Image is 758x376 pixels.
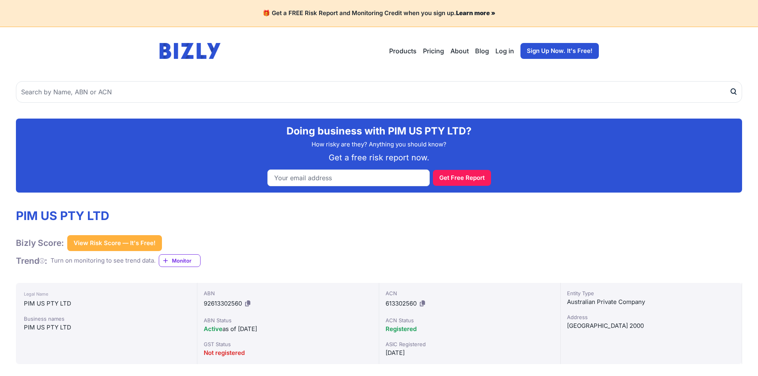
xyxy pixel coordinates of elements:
div: as of [DATE] [204,324,372,334]
a: Sign Up Now. It's Free! [520,43,599,59]
div: Business names [24,315,189,323]
p: Get a free risk report now. [22,152,736,163]
div: ABN [204,289,372,297]
h1: PIM US PTY LTD [16,208,201,223]
button: Products [389,46,417,56]
div: ABN Status [204,316,372,324]
div: Legal Name [24,289,189,299]
a: Blog [475,46,489,56]
a: Monitor [159,254,201,267]
h2: Doing business with PIM US PTY LTD? [22,125,736,137]
span: 613302560 [386,300,417,307]
span: Not registered [204,349,245,357]
div: GST Status [204,340,372,348]
div: ACN [386,289,554,297]
span: Active [204,325,222,333]
h4: 🎁 Get a FREE Risk Report and Monitoring Credit when you sign up. [10,10,748,17]
span: 92613302560 [204,300,242,307]
h1: Bizly Score: [16,238,64,248]
div: [GEOGRAPHIC_DATA] 2000 [567,321,735,331]
a: Log in [495,46,514,56]
div: Turn on monitoring to see trend data. [51,256,156,265]
input: Search by Name, ABN or ACN [16,81,742,103]
div: [DATE] [386,348,554,358]
div: PIM US PTY LTD [24,299,189,308]
div: Entity Type [567,289,735,297]
button: Get Free Report [433,170,491,186]
h1: Trend : [16,255,47,266]
div: Australian Private Company [567,297,735,307]
span: Monitor [172,257,200,265]
a: Pricing [423,46,444,56]
p: How risky are they? Anything you should know? [22,140,736,149]
a: Learn more » [456,9,495,17]
button: View Risk Score — It's Free! [67,235,162,251]
div: PIM US PTY LTD [24,323,189,332]
div: ACN Status [386,316,554,324]
input: Your email address [267,169,430,186]
div: ASIC Registered [386,340,554,348]
div: Address [567,313,735,321]
span: Registered [386,325,417,333]
a: About [450,46,469,56]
